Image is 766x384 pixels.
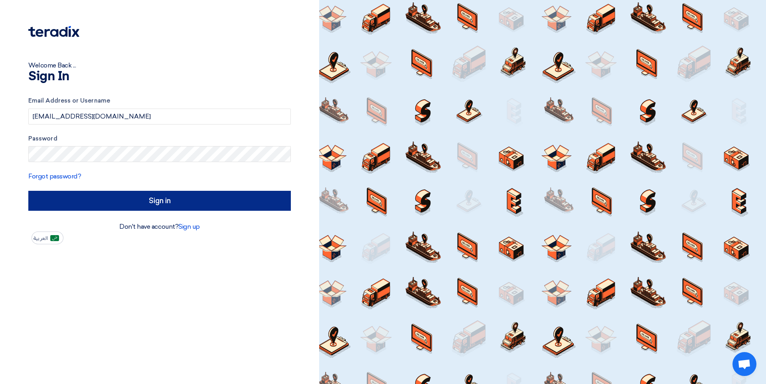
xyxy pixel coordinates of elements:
[28,134,291,143] label: Password
[32,232,63,244] button: العربية
[28,96,291,105] label: Email Address or Username
[28,26,79,37] img: Teradix logo
[28,191,291,211] input: Sign in
[732,352,756,376] div: Open chat
[50,235,59,241] img: ar-AR.png
[34,236,48,241] span: العربية
[28,61,291,70] div: Welcome Back ...
[28,222,291,232] div: Don't have account?
[28,109,291,125] input: Enter your business email or username
[28,172,81,180] a: Forgot password?
[28,70,291,83] h1: Sign In
[178,223,200,230] a: Sign up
